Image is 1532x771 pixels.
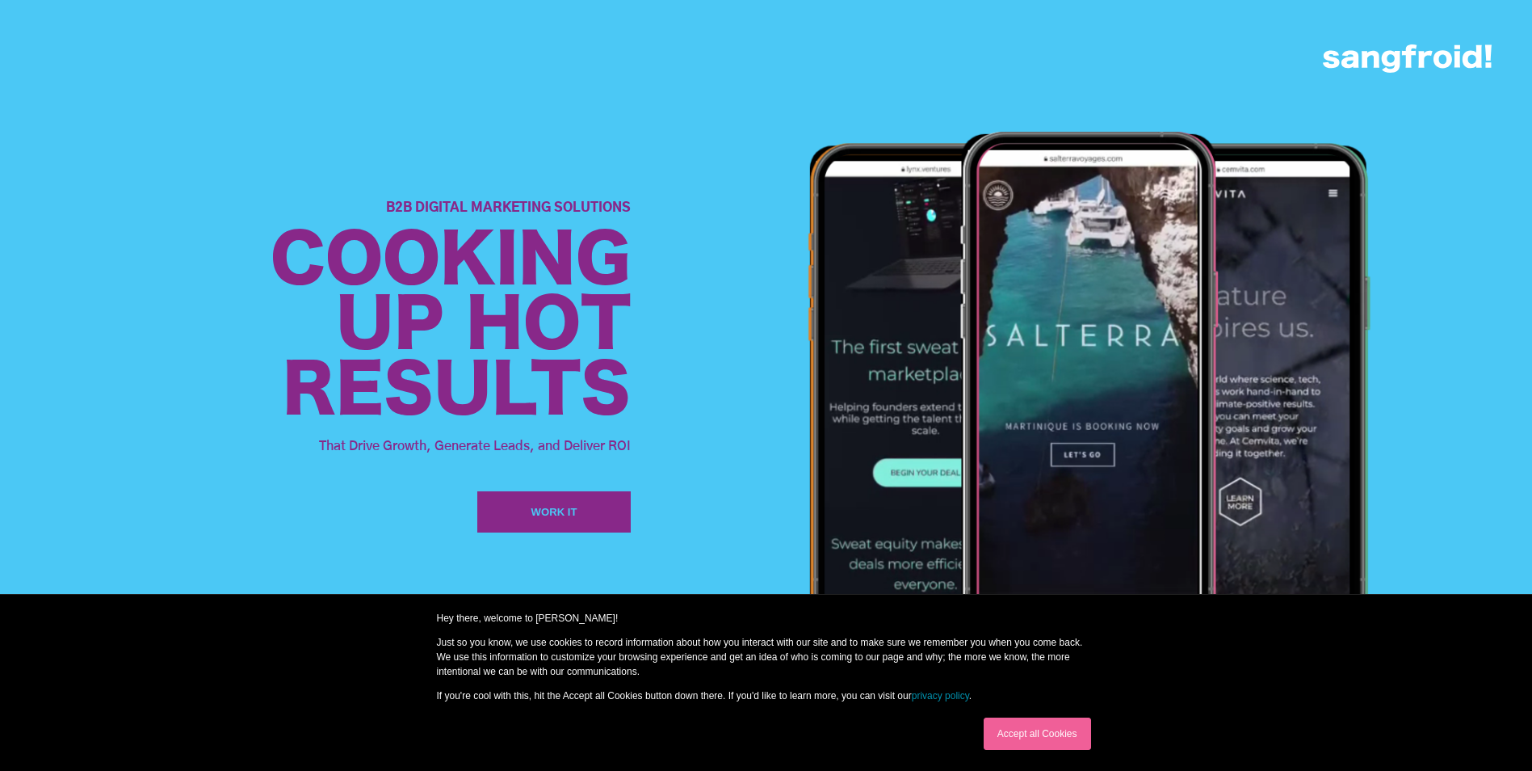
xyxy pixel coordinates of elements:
img: logo [1323,44,1492,73]
p: If you're cool with this, hit the Accept all Cookies button down there. If you'd like to learn mo... [437,689,1096,703]
a: privacy policy [912,690,969,701]
div: WORK IT [531,504,577,520]
p: Just so you know, we use cookies to record information about how you interact with our site and t... [437,635,1096,679]
p: Hey there, welcome to [PERSON_NAME]! [437,611,1096,626]
a: privacy policy [627,305,675,314]
a: Accept all Cookies [984,718,1091,750]
a: WORK IT [477,491,631,533]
